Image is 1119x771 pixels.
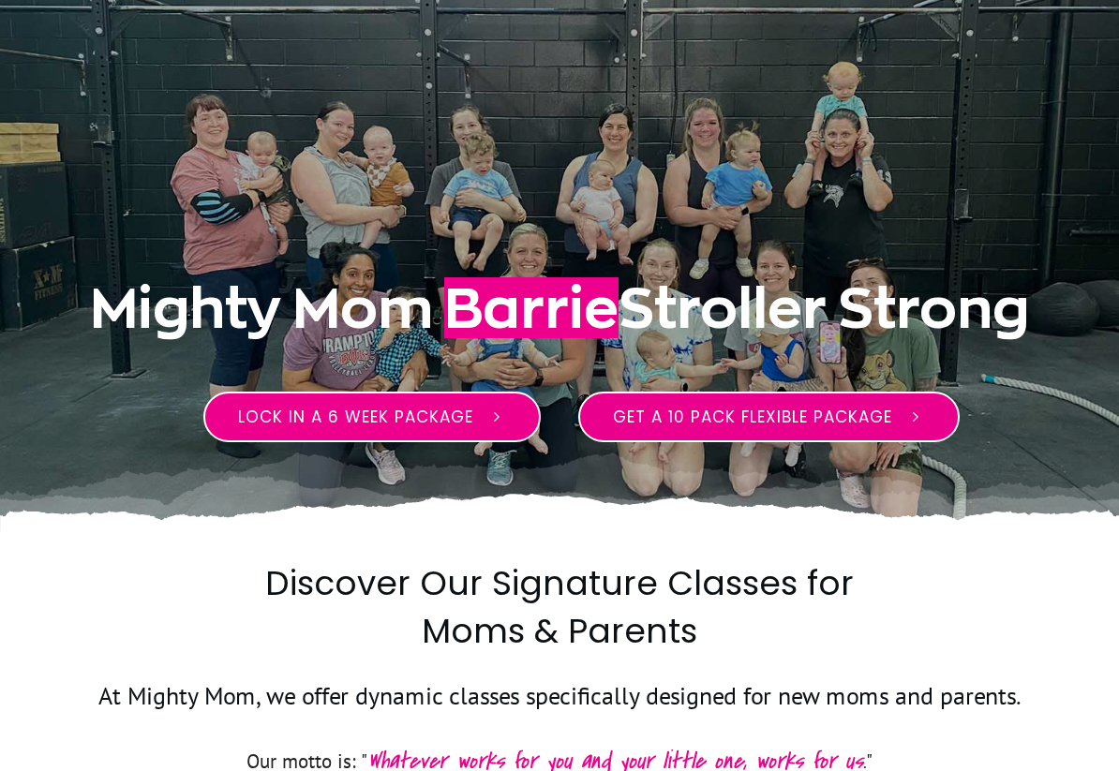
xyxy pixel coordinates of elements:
a: Lock in a 6 week package [203,392,541,442]
a: Get a 10 pack flexible package [578,392,960,442]
span: Barrie [444,277,619,338]
h2: Discover Our Signature Classes for Moms & Parents [230,560,890,677]
h3: At Mighty Mom, we offer dynamic classes specifically designed for new moms and parents. [29,679,1090,735]
span: Lock in a 6 week package [238,406,473,428]
span: Get a 10 pack flexible package [613,406,892,428]
h1: Stroller Strong [38,272,1081,367]
span: Mighty Mom [90,277,433,338]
